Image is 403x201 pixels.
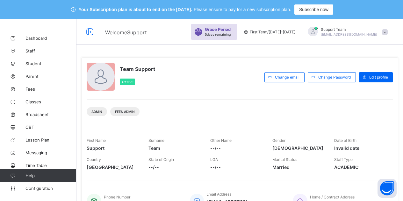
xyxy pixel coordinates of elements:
[25,173,76,178] span: Help
[378,179,397,198] button: Open asap
[25,87,76,92] span: Fees
[25,125,76,130] span: CBT
[120,66,155,72] span: Team Support
[87,157,101,162] span: Country
[25,150,76,155] span: Messaging
[87,138,106,143] span: First Name
[299,7,328,12] span: Subscribe now
[104,195,130,199] span: Phone Number
[148,157,174,162] span: State of Origin
[206,192,231,197] span: Email Address
[148,145,201,151] span: Team
[210,138,232,143] span: Other Name
[25,112,76,117] span: Broadsheet
[25,61,76,66] span: Student
[321,32,377,36] span: [EMAIL_ADDRESS][DOMAIN_NAME]
[25,48,76,53] span: Staff
[79,7,192,12] span: Your Subscription plan is about to end on the [DATE].
[25,99,76,104] span: Classes
[243,30,295,34] span: session/term information
[275,75,299,80] span: Change email
[148,164,201,170] span: --/--
[194,7,291,12] span: Please ensure to pay for a new subscription plan.
[91,110,102,114] span: Admin
[272,145,325,151] span: [DEMOGRAPHIC_DATA]
[334,157,353,162] span: Staff Type
[205,32,231,36] span: 5 days remaining
[25,36,76,41] span: Dashboard
[302,27,391,37] div: SupportTeam
[272,138,285,143] span: Gender
[25,186,76,191] span: Configuration
[321,27,377,32] span: Support Team
[334,164,386,170] span: ACADEMIC
[121,80,133,84] span: Active
[334,138,356,143] span: Date of Birth
[25,137,76,142] span: Lesson Plan
[148,138,164,143] span: Surname
[25,74,76,79] span: Parent
[210,145,263,151] span: --/--
[87,145,139,151] span: Support
[205,27,231,32] span: Grace Period
[334,145,386,151] span: Invalid date
[318,75,351,80] span: Change Password
[87,164,139,170] span: [GEOGRAPHIC_DATA]
[115,110,135,114] span: Fees Admin
[105,29,147,36] span: Welcome Support
[310,195,355,199] span: Home / Contract Address
[25,163,76,168] span: Time Table
[194,28,202,36] img: sticker-purple.71386a28dfed39d6af7621340158ba97.svg
[210,157,218,162] span: LGA
[272,164,325,170] span: Married
[272,157,297,162] span: Marital Status
[210,164,263,170] span: --/--
[369,75,388,80] span: Edit profile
